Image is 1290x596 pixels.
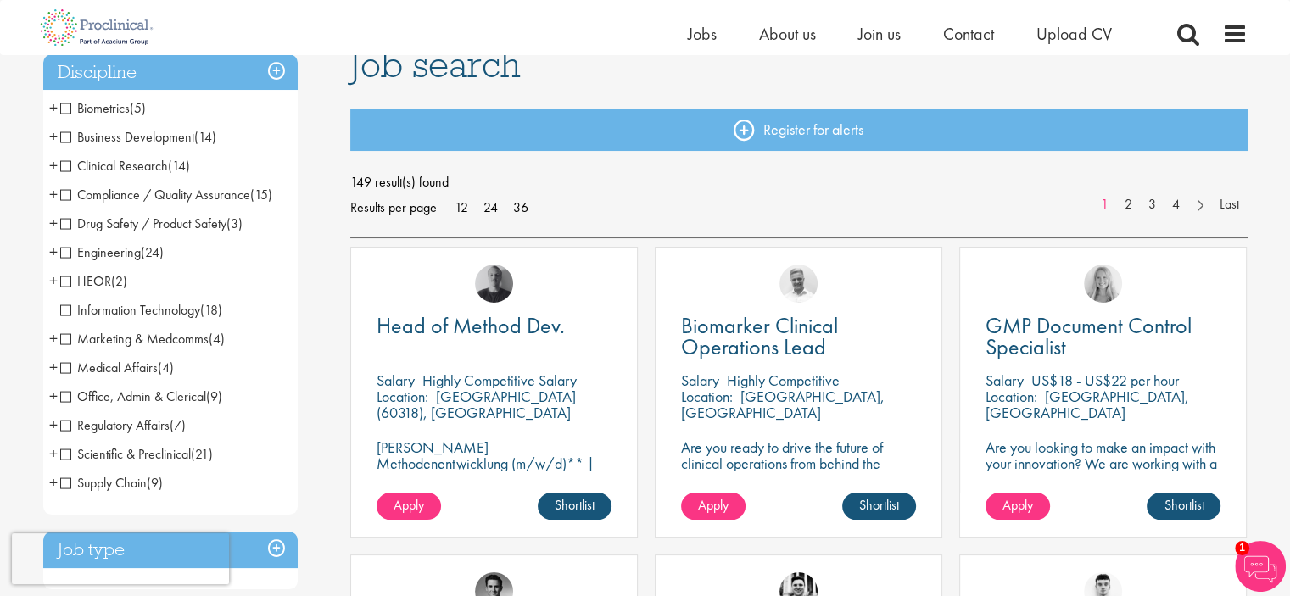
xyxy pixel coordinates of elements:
[377,315,611,337] a: Head of Method Dev.
[350,42,521,87] span: Job search
[681,315,916,358] a: Biomarker Clinical Operations Lead
[858,23,901,45] span: Join us
[688,23,717,45] a: Jobs
[209,330,225,348] span: (4)
[60,243,141,261] span: Engineering
[49,470,58,495] span: +
[43,54,298,91] h3: Discipline
[60,330,225,348] span: Marketing & Medcomms
[60,474,147,492] span: Supply Chain
[158,359,174,376] span: (4)
[779,265,818,303] img: Joshua Bye
[1147,493,1220,520] a: Shortlist
[60,186,272,203] span: Compliance / Quality Assurance
[681,493,746,520] a: Apply
[986,311,1192,361] span: GMP Document Control Specialist
[986,387,1189,422] p: [GEOGRAPHIC_DATA], [GEOGRAPHIC_DATA]
[538,493,611,520] a: Shortlist
[60,301,222,319] span: Information Technology
[681,439,916,520] p: Are you ready to drive the future of clinical operations from behind the scenes? Looking to be in...
[681,387,885,422] p: [GEOGRAPHIC_DATA], [GEOGRAPHIC_DATA]
[60,214,226,232] span: Drug Safety / Product Safety
[60,128,194,146] span: Business Development
[168,157,190,175] span: (14)
[60,416,186,434] span: Regulatory Affairs
[350,195,437,220] span: Results per page
[60,272,111,290] span: HEOR
[377,387,576,422] p: [GEOGRAPHIC_DATA] (60318), [GEOGRAPHIC_DATA]
[60,445,191,463] span: Scientific & Preclinical
[449,198,474,216] a: 12
[477,198,504,216] a: 24
[1116,195,1141,214] a: 2
[1140,195,1164,214] a: 3
[60,243,164,261] span: Engineering
[147,474,163,492] span: (9)
[49,412,58,437] span: +
[60,387,206,405] span: Office, Admin & Clerical
[130,99,146,117] span: (5)
[943,23,994,45] a: Contact
[1092,195,1117,214] a: 1
[43,532,298,568] div: Job type
[1235,541,1286,592] img: Chatbot
[507,198,534,216] a: 36
[422,370,577,390] p: Highly Competitive Salary
[1036,23,1112,45] span: Upload CV
[49,95,58,120] span: +
[377,311,565,340] span: Head of Method Dev.
[60,359,174,376] span: Medical Affairs
[475,265,513,303] a: Felix Zimmer
[49,210,58,236] span: +
[60,416,170,434] span: Regulatory Affairs
[350,109,1248,151] a: Register for alerts
[49,181,58,207] span: +
[986,315,1220,358] a: GMP Document Control Specialist
[226,214,243,232] span: (3)
[1031,370,1179,390] p: US$18 - US$22 per hour
[377,370,415,390] span: Salary
[377,439,611,520] p: [PERSON_NAME] Methodenentwicklung (m/w/d)** | Dauerhaft | Biowissenschaften | [GEOGRAPHIC_DATA] (...
[191,445,213,463] span: (21)
[986,370,1024,390] span: Salary
[250,186,272,203] span: (15)
[111,272,127,290] span: (2)
[200,301,222,319] span: (18)
[60,301,200,319] span: Information Technology
[986,439,1220,520] p: Are you looking to make an impact with your innovation? We are working with a well-established ph...
[60,186,250,203] span: Compliance / Quality Assurance
[698,496,729,514] span: Apply
[49,268,58,293] span: +
[49,383,58,409] span: +
[377,387,428,406] span: Location:
[842,493,916,520] a: Shortlist
[170,416,186,434] span: (7)
[1084,265,1122,303] img: Shannon Briggs
[759,23,816,45] a: About us
[60,359,158,376] span: Medical Affairs
[60,474,163,492] span: Supply Chain
[12,533,229,584] iframe: reCAPTCHA
[394,496,424,514] span: Apply
[49,326,58,351] span: +
[986,387,1037,406] span: Location:
[377,493,441,520] a: Apply
[681,370,719,390] span: Salary
[60,214,243,232] span: Drug Safety / Product Safety
[1164,195,1188,214] a: 4
[60,99,146,117] span: Biometrics
[1002,496,1033,514] span: Apply
[1211,195,1248,214] a: Last
[60,128,216,146] span: Business Development
[60,445,213,463] span: Scientific & Preclinical
[49,441,58,466] span: +
[49,354,58,380] span: +
[60,157,190,175] span: Clinical Research
[60,387,222,405] span: Office, Admin & Clerical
